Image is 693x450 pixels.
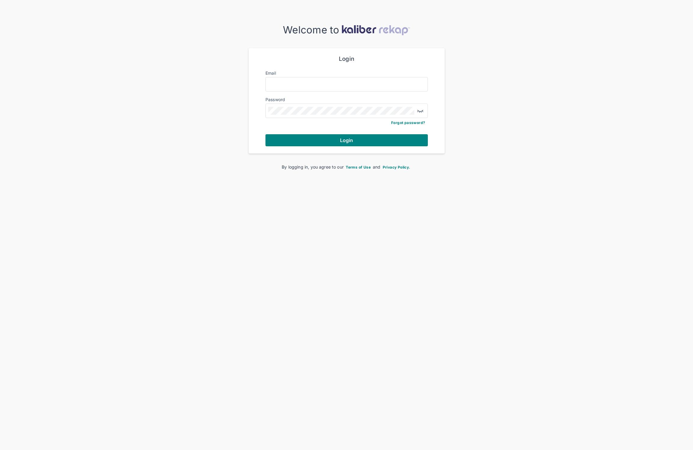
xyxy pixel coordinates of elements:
[258,164,435,170] div: By logging in, you agree to our and
[340,137,353,143] span: Login
[391,120,425,125] a: Forgot password?
[417,107,424,114] img: eye-closed.fa43b6e4.svg
[346,165,371,169] span: Terms of Use
[382,164,411,169] a: Privacy Policy.
[383,165,410,169] span: Privacy Policy.
[342,25,410,35] img: kaliber-logo
[265,97,285,102] label: Password
[345,164,372,169] a: Terms of Use
[265,70,276,76] label: Email
[265,134,428,146] button: Login
[265,55,428,63] div: Login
